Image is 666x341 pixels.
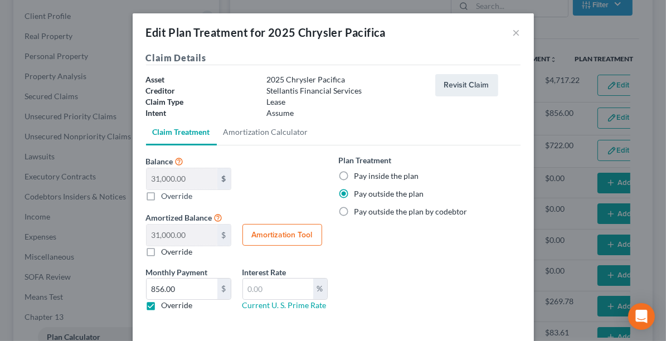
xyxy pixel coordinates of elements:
div: $ [217,168,231,189]
div: Intent [140,108,261,119]
label: Override [162,190,193,202]
div: Claim Type [140,96,261,108]
div: Stellantis Financial Services [261,85,430,96]
div: Edit Plan Treatment for 2025 Chrysler Pacifica [146,25,386,40]
a: Amortization Calculator [217,119,315,145]
label: Interest Rate [242,266,286,278]
span: Amortized Balance [146,213,212,222]
label: Pay outside the plan [354,188,424,199]
button: Amortization Tool [242,224,322,246]
div: Lease [261,96,430,108]
div: Creditor [140,85,261,96]
div: $ [217,279,231,300]
div: % [313,279,327,300]
div: Open Intercom Messenger [628,303,655,330]
label: Plan Treatment [339,154,392,166]
input: 0.00 [243,279,313,300]
div: 2025 Chrysler Pacifica [261,74,430,85]
button: × [513,26,521,39]
a: Current U. S. Prime Rate [242,300,327,310]
label: Pay inside the plan [354,170,419,182]
input: 0.00 [147,279,217,300]
label: Override [162,300,193,311]
div: Assume [261,108,430,119]
label: Pay outside the plan by codebtor [354,206,468,217]
input: 0.00 [147,225,217,246]
button: Revisit Claim [435,74,498,96]
a: Claim Treatment [146,119,217,145]
h5: Claim Details [146,51,521,65]
label: Override [162,246,193,257]
div: Asset [140,74,261,85]
span: Balance [146,157,173,166]
input: Balance $ Override [147,168,217,189]
div: $ [217,225,231,246]
label: Monthly Payment [146,266,208,278]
